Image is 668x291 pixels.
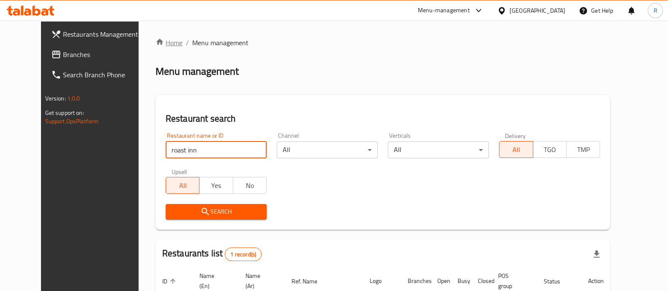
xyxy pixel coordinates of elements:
[225,250,261,258] span: 1 record(s)
[169,179,196,192] span: All
[45,93,66,104] span: Version:
[186,38,189,48] li: /
[203,179,229,192] span: Yes
[245,271,275,291] span: Name (Ar)
[45,116,99,127] a: Support.OpsPlatform
[199,271,229,291] span: Name (En)
[498,271,527,291] span: POS group
[292,276,328,286] span: Ref. Name
[225,247,262,261] div: Total records count
[499,141,533,158] button: All
[166,112,600,125] h2: Restaurant search
[63,70,146,80] span: Search Branch Phone
[199,177,233,194] button: Yes
[155,65,239,78] h2: Menu management
[63,29,146,39] span: Restaurants Management
[45,107,84,118] span: Get support on:
[418,5,470,16] div: Menu-management
[510,6,565,15] div: [GEOGRAPHIC_DATA]
[237,179,263,192] span: No
[44,24,153,44] a: Restaurants Management
[570,144,597,156] span: TMP
[233,177,267,194] button: No
[166,204,267,220] button: Search
[172,169,187,174] label: Upsell
[162,276,178,286] span: ID
[162,247,262,261] h2: Restaurants list
[67,93,80,104] span: 1.0.0
[172,207,260,217] span: Search
[44,44,153,65] a: Branches
[543,276,571,286] span: Status
[653,6,657,15] span: R
[166,141,267,158] input: Search for restaurant name or ID..
[537,144,563,156] span: TGO
[533,141,567,158] button: TGO
[277,141,378,158] div: All
[586,244,607,264] div: Export file
[503,144,529,156] span: All
[44,65,153,85] a: Search Branch Phone
[166,177,199,194] button: All
[63,49,146,60] span: Branches
[155,38,611,48] nav: breadcrumb
[566,141,600,158] button: TMP
[155,38,183,48] a: Home
[388,141,489,158] div: All
[505,133,526,139] label: Delivery
[192,38,248,48] span: Menu management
